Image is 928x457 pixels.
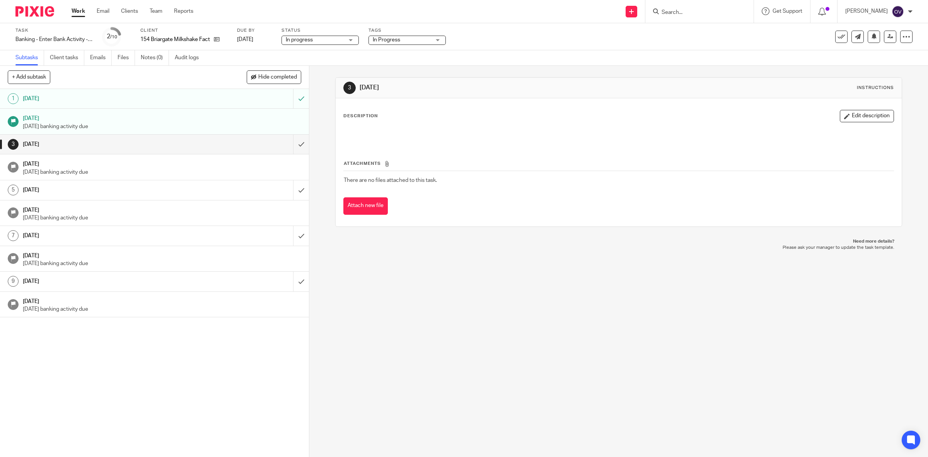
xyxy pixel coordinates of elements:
h1: [DATE] [360,84,635,92]
button: + Add subtask [8,70,50,84]
h1: [DATE] [23,158,301,168]
div: 2 [107,32,117,41]
div: 3 [343,82,356,94]
label: Due by [237,27,272,34]
h1: [DATE] [23,184,198,196]
img: Pixie [15,6,54,17]
div: 9 [8,276,19,287]
a: Client tasks [50,50,84,65]
span: In progress [286,37,313,43]
label: Client [140,27,227,34]
label: Status [281,27,359,34]
div: Instructions [857,85,894,91]
p: [DATE] banking activity due [23,123,301,130]
h1: [DATE] [23,113,301,122]
p: [DATE] banking activity due [23,214,301,222]
span: Attachments [344,161,381,166]
div: Banking - Enter Bank Activity - week 42 [15,36,93,43]
div: 7 [8,230,19,241]
span: In Progress [373,37,400,43]
button: Attach new file [343,197,388,215]
a: Files [118,50,135,65]
a: Clients [121,7,138,15]
a: Team [150,7,162,15]
p: Please ask your manager to update the task template. [343,245,895,251]
a: Audit logs [175,50,205,65]
p: 154 Briargate Milkshake Factory [140,36,210,43]
div: 5 [8,185,19,195]
h1: [DATE] [23,204,301,214]
h1: [DATE] [23,296,301,305]
a: Work [72,7,85,15]
h1: [DATE] [23,230,198,241]
div: 1 [8,93,19,104]
small: /10 [110,35,117,39]
span: Get Support [773,9,802,14]
h1: [DATE] [23,139,198,150]
button: Hide completed [247,70,301,84]
a: Emails [90,50,112,65]
p: [PERSON_NAME] [845,7,888,15]
p: [DATE] banking activity due [23,168,301,176]
a: Notes (0) [141,50,169,65]
div: 3 [8,139,19,150]
img: svg%3E [892,5,904,18]
p: Need more details? [343,238,895,245]
a: Reports [174,7,193,15]
h1: [DATE] [23,276,198,287]
h1: [DATE] [23,93,198,104]
p: [DATE] banking activity due [23,260,301,267]
input: Search [661,9,730,16]
p: [DATE] banking activity due [23,305,301,313]
label: Tags [368,27,446,34]
button: Edit description [840,110,894,122]
span: Hide completed [258,74,297,80]
a: Email [97,7,109,15]
span: There are no files attached to this task. [344,178,437,183]
span: [DATE] [237,37,253,42]
a: Subtasks [15,50,44,65]
p: Description [343,113,378,119]
h1: [DATE] [23,250,301,260]
label: Task [15,27,93,34]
